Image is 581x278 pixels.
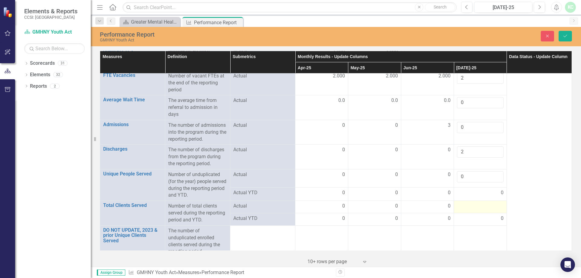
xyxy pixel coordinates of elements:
span: 0.0 [338,97,345,104]
span: 0.0 [444,97,451,104]
a: Discharges [103,146,162,152]
span: Search [434,5,447,9]
a: Measures [178,270,199,275]
span: Actual [233,171,292,178]
span: 0 [448,146,451,153]
a: DO NOT UPDATE, 2023 & prior Unique Clients Served [103,227,162,244]
div: [DATE]-25 [476,4,530,11]
span: 0 [395,146,398,153]
input: Search ClearPoint... [123,2,457,13]
span: 2.000 [438,73,451,80]
span: 0 [395,215,398,222]
a: Average Wait Time [103,97,162,103]
div: 31 [58,61,67,66]
span: Actual YTD [233,215,292,222]
span: Actual [233,73,292,80]
p: Number of vacant FTEs at the end of the reporting period [168,73,227,93]
div: Performance Report [194,19,241,26]
a: GMHNY Youth Act [137,270,176,275]
small: CCSI: [GEOGRAPHIC_DATA] [24,15,77,20]
p: Number of total clients served during the reporting period and YTD. [168,203,227,224]
div: GMHNY Youth Act [100,38,365,42]
span: 0.0 [391,97,398,104]
span: 0 [342,203,345,210]
a: Admissions [103,122,162,127]
span: 0 [395,171,398,178]
p: The average time from referral to admission in days [168,97,227,118]
a: GMHNY Youth Act [24,29,85,36]
span: 0 [342,146,345,153]
span: Assign Group [97,270,125,276]
span: Actual [233,203,292,210]
div: Greater Mental Health of NY Landing Page [131,18,179,26]
button: [DATE]-25 [474,2,532,13]
div: Performance Report [100,31,365,38]
span: 0 [342,122,345,129]
p: The number of discharges from the program during the reporting period. [168,146,227,167]
span: 0 [448,171,451,178]
span: 2.000 [333,73,345,80]
img: ClearPoint Strategy [3,7,14,18]
p: The number of admissions into the program during the reporting period. [168,122,227,143]
div: Performance Report [202,270,244,275]
span: 0 [342,189,345,196]
span: 0 [342,171,345,178]
span: 0 [395,203,398,210]
span: 0 [448,215,451,222]
span: Actual [233,97,292,104]
a: Elements [30,71,50,78]
a: Scorecards [30,60,55,67]
input: Search Below... [24,43,85,54]
div: Open Intercom Messenger [560,257,575,272]
a: Total Clients Served [103,203,162,208]
span: 0 [342,215,345,222]
span: 0 [448,203,451,210]
span: Elements & Reports [24,8,77,15]
span: 0 [501,215,504,222]
p: Number of unduplicated (for the year) people served during the reporting period and YTD. [168,171,227,199]
span: 3 [448,122,451,129]
button: KC [565,2,576,13]
a: Reports [30,83,47,90]
div: » » [128,269,331,276]
span: 0 [448,189,451,196]
span: Actual [233,122,292,129]
a: Unique People Served [103,171,162,177]
span: 0 [501,189,504,196]
a: FTE Vacancies [103,73,162,78]
span: 0 [395,189,398,196]
span: 0 [395,122,398,129]
p: The number of unduplicated enrolled clients served during the reporting period [168,227,227,255]
div: 32 [53,72,63,77]
div: 2 [50,83,60,89]
span: Actual [233,146,292,153]
a: Greater Mental Health of NY Landing Page [121,18,179,26]
button: Search [425,3,455,11]
span: Actual YTD [233,189,292,196]
span: 2.000 [386,73,398,80]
